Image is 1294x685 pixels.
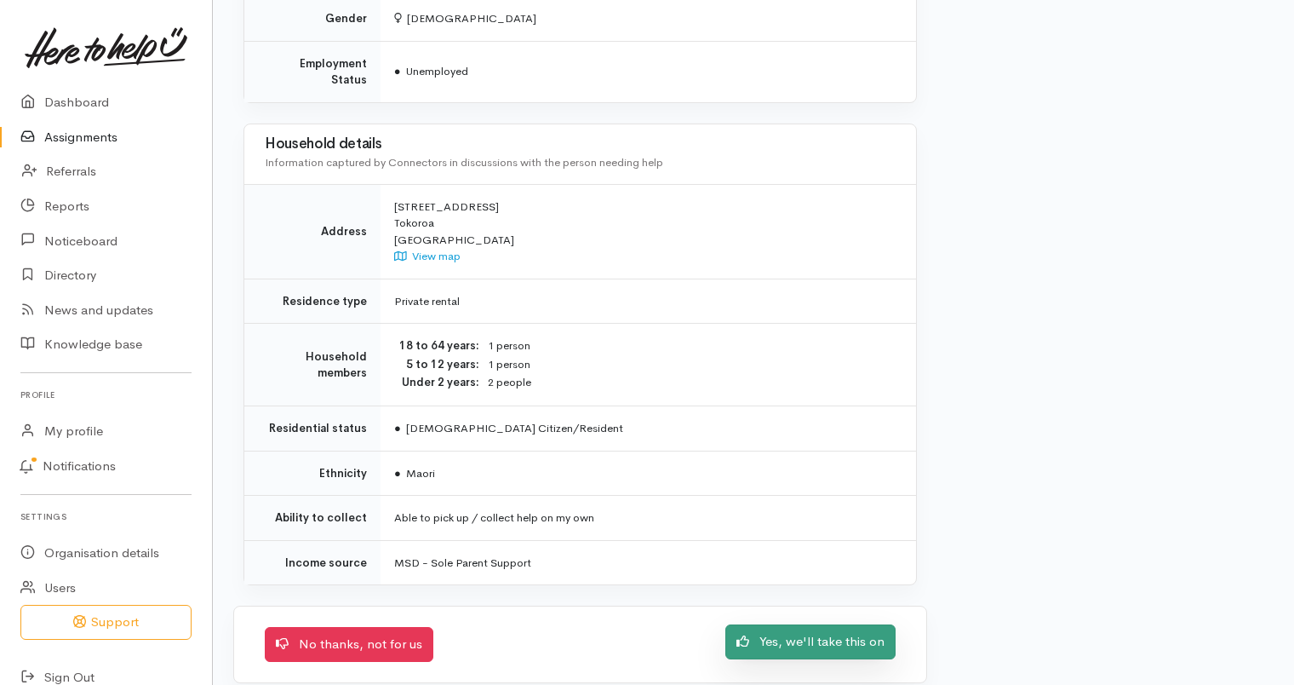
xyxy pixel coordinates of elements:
span: ● [394,64,401,78]
h6: Settings [20,505,192,528]
span: Maori [394,466,435,481]
td: Ethnicity [244,451,381,496]
span: Unemployed [394,64,468,78]
dd: 1 person [488,337,896,355]
h6: Profile [20,383,192,406]
h3: Household details [265,136,896,153]
td: Ability to collect [244,496,381,541]
dd: 1 person [488,356,896,374]
td: Household members [244,324,381,406]
button: Support [20,605,192,640]
span: [DEMOGRAPHIC_DATA] Citizen/Resident [394,421,623,435]
td: Private rental [381,279,916,324]
dt: 5 to 12 years [394,356,479,373]
td: Address [244,184,381,279]
span: ● [394,466,401,481]
td: MSD - Sole Parent Support [381,540,916,584]
td: Employment Status [244,41,381,102]
span: Information captured by Connectors in discussions with the person needing help [265,155,663,170]
div: [STREET_ADDRESS] Tokoroa [GEOGRAPHIC_DATA] [394,199,896,265]
dd: 2 people [488,374,896,392]
td: Income source [244,540,381,584]
dt: 18 to 64 years [394,337,479,354]
td: Able to pick up / collect help on my own [381,496,916,541]
span: [DEMOGRAPHIC_DATA] [394,11,537,26]
a: Yes, we'll take this on [725,625,896,659]
a: View map [394,249,461,263]
td: Residence type [244,279,381,324]
td: Residential status [244,406,381,452]
a: No thanks, not for us [265,627,433,662]
span: ● [394,421,401,435]
dt: Under 2 years [394,374,479,391]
